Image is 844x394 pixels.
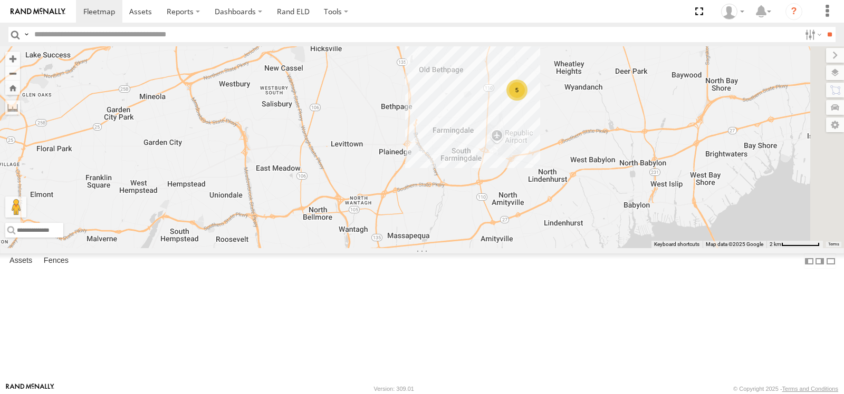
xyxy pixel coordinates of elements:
[5,52,20,66] button: Zoom in
[706,241,763,247] span: Map data ©2025 Google
[374,386,414,392] div: Version: 309.01
[826,253,836,269] label: Hide Summary Table
[801,27,823,42] label: Search Filter Options
[39,254,74,269] label: Fences
[22,27,31,42] label: Search Query
[4,254,37,269] label: Assets
[785,3,802,20] i: ?
[717,4,748,19] div: Victor Calcano Jr
[766,241,823,248] button: Map Scale: 2 km per 69 pixels
[770,241,781,247] span: 2 km
[654,241,699,248] button: Keyboard shortcuts
[782,386,838,392] a: Terms and Conditions
[5,100,20,115] label: Measure
[5,196,26,218] button: Drag Pegman onto the map to open Street View
[11,8,65,15] img: rand-logo.svg
[6,383,54,394] a: Visit our Website
[804,253,814,269] label: Dock Summary Table to the Left
[5,66,20,81] button: Zoom out
[506,80,527,101] div: 5
[5,81,20,95] button: Zoom Home
[814,253,825,269] label: Dock Summary Table to the Right
[733,386,838,392] div: © Copyright 2025 -
[828,242,839,246] a: Terms (opens in new tab)
[826,117,844,132] label: Map Settings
